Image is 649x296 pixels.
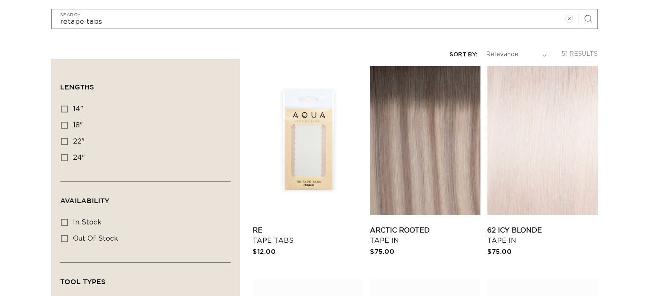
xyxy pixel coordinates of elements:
[60,197,109,204] span: Availability
[73,138,84,145] span: 22"
[487,225,598,246] a: 62 Icy Blonde Tape In
[73,122,83,129] span: 18"
[73,235,118,242] span: Out of stock
[73,154,85,161] span: 24"
[60,263,231,293] summary: Tool Types (0 selected)
[73,219,102,226] span: In stock
[370,225,480,246] a: Arctic Rooted Tape In
[60,278,105,285] span: Tool Types
[579,9,597,28] button: Search
[52,9,597,29] input: Search
[60,182,231,213] summary: Availability (0 selected)
[60,68,231,99] summary: Lengths (0 selected)
[560,9,579,28] button: Clear search term
[562,51,598,57] span: 51 results
[60,83,94,91] span: Lengths
[73,106,83,112] span: 14"
[253,225,363,246] a: Re Tape Tabs
[450,52,477,57] label: Sort by:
